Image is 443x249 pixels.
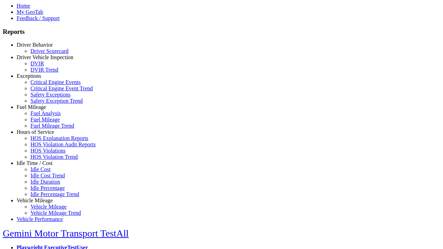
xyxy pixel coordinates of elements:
a: Idle Percentage Trend [30,191,79,197]
h3: Reports [3,28,440,36]
a: Fuel Analysis [30,110,61,116]
a: DVIR Trend [30,67,58,73]
a: Vehicle Mileage Trend [30,210,81,216]
a: My GeoTab [17,9,43,15]
a: Idle Percentage [30,185,65,191]
a: Critical Engine Event Trend [30,85,93,91]
a: Driver Behavior [17,42,53,48]
a: Idle Time / Cost [17,160,53,166]
a: HOS Violation Audit Reports [30,141,96,147]
a: Gemini Motor Transport TestAll [3,228,129,239]
a: Feedback / Support [17,15,60,21]
a: Hours of Service [17,129,54,135]
a: Fuel Mileage [30,117,60,122]
a: Vehicle Mileage [30,204,66,210]
a: HOS Explanation Reports [30,135,88,141]
a: Home [17,3,30,9]
a: Critical Engine Events [30,79,81,85]
a: Idle Cost [30,166,51,172]
a: Driver Scorecard [30,48,69,54]
a: Idle Duration [30,179,60,185]
a: Exceptions [17,73,41,79]
a: DVIR [30,61,44,66]
a: Driver Vehicle Inspection [17,54,73,60]
a: Fuel Mileage [17,104,46,110]
a: Vehicle Mileage [17,197,53,203]
a: HOS Violations [30,148,65,154]
a: Idle Cost Trend [30,173,65,178]
a: Safety Exception Trend [30,98,83,104]
a: Vehicle Performance [17,216,63,222]
a: Safety Exceptions [30,92,71,98]
a: Fuel Mileage Trend [30,123,74,129]
a: HOS Violation Trend [30,154,78,160]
